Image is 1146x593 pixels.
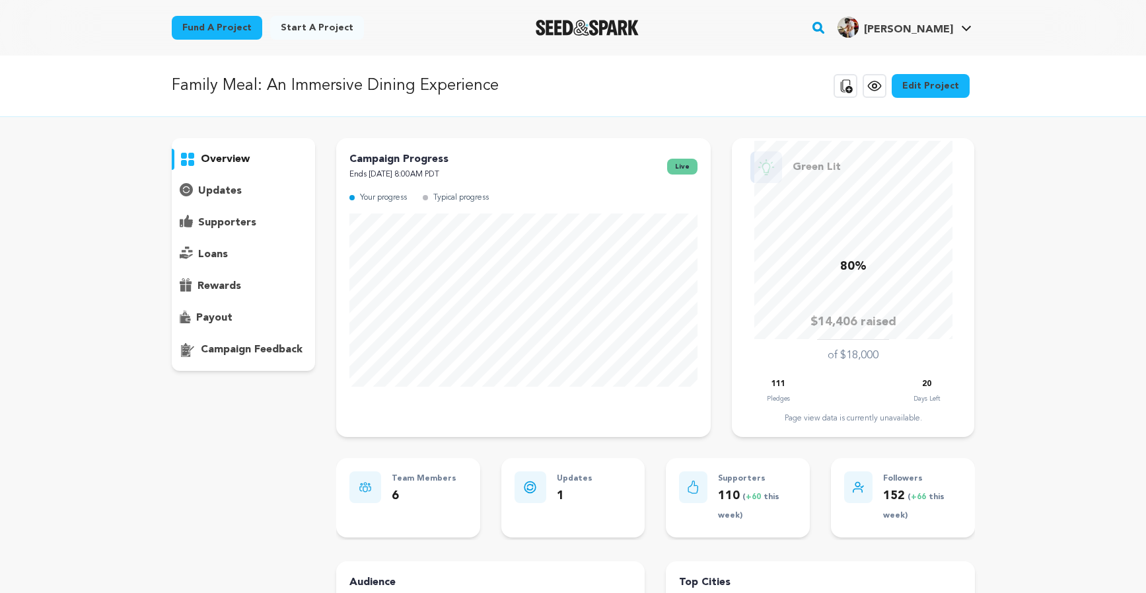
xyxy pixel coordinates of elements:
[201,342,303,358] p: campaign feedback
[172,307,316,329] button: payout
[767,392,790,405] p: Pledges
[172,212,316,233] button: supporters
[349,574,631,590] h4: Audience
[349,151,448,167] p: Campaign Progress
[172,339,316,360] button: campaign feedback
[172,16,262,40] a: Fund a project
[197,278,241,294] p: rewards
[557,487,592,506] p: 1
[892,74,970,98] a: Edit Project
[172,276,316,297] button: rewards
[718,493,779,520] span: ( this week)
[667,159,698,175] span: live
[349,167,448,182] p: Ends [DATE] 8:00AM PDT
[913,392,940,405] p: Days Left
[198,215,256,231] p: supporters
[883,471,962,487] p: Followers
[172,244,316,265] button: loans
[360,190,407,206] p: Your progress
[922,377,931,392] p: 20
[679,574,961,590] h4: Top Cities
[198,183,242,199] p: updates
[198,247,228,262] p: loans
[828,348,878,364] p: of $18,000
[835,14,974,38] a: Ben B.'s Profile
[392,471,456,487] p: Team Members
[536,20,639,36] a: Seed&Spark Homepage
[270,16,364,40] a: Start a project
[201,151,250,167] p: overview
[746,493,764,501] span: +60
[433,190,489,206] p: Typical progress
[883,487,962,525] p: 152
[838,17,953,38] div: Ben B.'s Profile
[172,74,499,98] p: Family Meal: An Immersive Dining Experience
[392,487,456,506] p: 6
[840,257,867,276] p: 80%
[718,471,797,487] p: Supporters
[864,24,953,35] span: [PERSON_NAME]
[718,487,797,525] p: 110
[771,377,785,392] p: 111
[172,180,316,202] button: updates
[745,413,961,424] div: Page view data is currently unavailable.
[196,310,233,326] p: payout
[557,471,592,487] p: Updates
[835,14,974,42] span: Ben B.'s Profile
[536,20,639,36] img: Seed&Spark Logo Dark Mode
[172,149,316,170] button: overview
[911,493,929,501] span: +66
[838,17,859,38] img: cc89a08dfaab1b70.jpg
[883,493,945,520] span: ( this week)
